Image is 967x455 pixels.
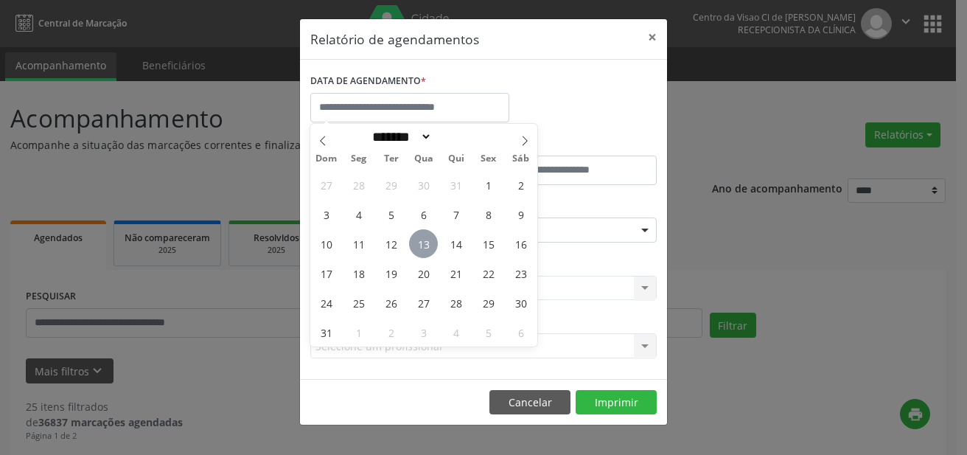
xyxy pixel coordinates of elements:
span: Agosto 28, 2025 [441,288,470,317]
label: DATA DE AGENDAMENTO [310,70,426,93]
span: Seg [343,154,375,164]
span: Qua [408,154,440,164]
span: Agosto 3, 2025 [312,200,341,229]
span: Agosto 18, 2025 [344,259,373,288]
span: Julho 27, 2025 [312,170,341,199]
span: Agosto 17, 2025 [312,259,341,288]
button: Imprimir [576,390,657,415]
span: Sáb [505,154,537,164]
span: Agosto 16, 2025 [506,229,535,258]
span: Sex [472,154,505,164]
span: Agosto 30, 2025 [506,288,535,317]
span: Agosto 12, 2025 [377,229,405,258]
span: Agosto 1, 2025 [474,170,503,199]
span: Julho 31, 2025 [441,170,470,199]
span: Setembro 5, 2025 [474,318,503,347]
span: Agosto 20, 2025 [409,259,438,288]
span: Agosto 9, 2025 [506,200,535,229]
span: Setembro 6, 2025 [506,318,535,347]
label: ATÉ [487,133,657,156]
span: Setembro 1, 2025 [344,318,373,347]
span: Dom [310,154,343,164]
span: Agosto 15, 2025 [474,229,503,258]
span: Agosto 5, 2025 [377,200,405,229]
span: Agosto 19, 2025 [377,259,405,288]
span: Qui [440,154,472,164]
span: Julho 30, 2025 [409,170,438,199]
span: Ter [375,154,408,164]
span: Agosto 27, 2025 [409,288,438,317]
span: Agosto 6, 2025 [409,200,438,229]
span: Agosto 22, 2025 [474,259,503,288]
h5: Relatório de agendamentos [310,29,479,49]
span: Agosto 7, 2025 [441,200,470,229]
span: Agosto 29, 2025 [474,288,503,317]
span: Agosto 26, 2025 [377,288,405,317]
button: Cancelar [489,390,570,415]
span: Agosto 11, 2025 [344,229,373,258]
span: Setembro 3, 2025 [409,318,438,347]
span: Agosto 23, 2025 [506,259,535,288]
span: Agosto 4, 2025 [344,200,373,229]
span: Agosto 24, 2025 [312,288,341,317]
span: Agosto 21, 2025 [441,259,470,288]
span: Agosto 8, 2025 [474,200,503,229]
span: Agosto 10, 2025 [312,229,341,258]
button: Close [638,19,667,55]
span: Agosto 25, 2025 [344,288,373,317]
span: Julho 28, 2025 [344,170,373,199]
span: Agosto 2, 2025 [506,170,535,199]
span: Agosto 14, 2025 [441,229,470,258]
span: Julho 29, 2025 [377,170,405,199]
span: Setembro 2, 2025 [377,318,405,347]
input: Year [432,129,481,145]
select: Month [367,129,432,145]
span: Agosto 13, 2025 [409,229,438,258]
span: Agosto 31, 2025 [312,318,341,347]
span: Setembro 4, 2025 [441,318,470,347]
